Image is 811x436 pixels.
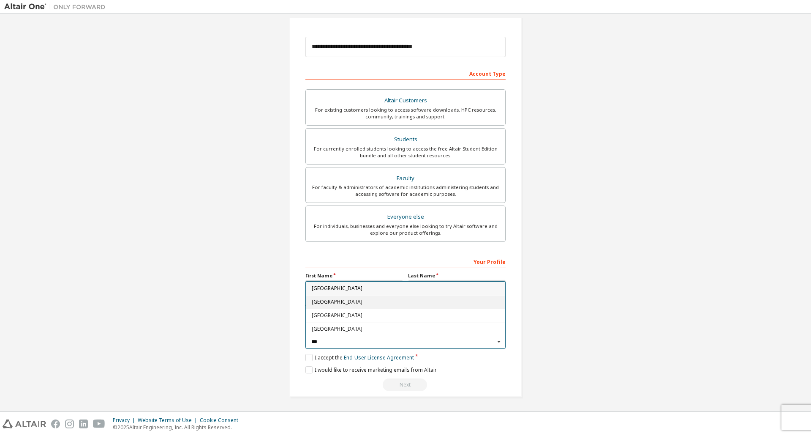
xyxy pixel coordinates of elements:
[305,255,506,268] div: Your Profile
[408,272,506,279] label: Last Name
[312,286,500,291] span: [GEOGRAPHIC_DATA]
[311,134,500,145] div: Students
[65,420,74,428] img: instagram.svg
[51,420,60,428] img: facebook.svg
[113,424,243,431] p: © 2025 Altair Engineering, Inc. All Rights Reserved.
[305,66,506,80] div: Account Type
[305,354,414,361] label: I accept the
[344,354,414,361] a: End-User License Agreement
[79,420,88,428] img: linkedin.svg
[311,223,500,236] div: For individuals, businesses and everyone else looking to try Altair software and explore our prod...
[312,313,500,318] span: [GEOGRAPHIC_DATA]
[312,299,500,304] span: [GEOGRAPHIC_DATA]
[113,417,138,424] div: Privacy
[311,211,500,223] div: Everyone else
[3,420,46,428] img: altair_logo.svg
[305,272,403,279] label: First Name
[305,366,437,373] label: I would like to receive marketing emails from Altair
[311,145,500,159] div: For currently enrolled students looking to access the free Altair Student Edition bundle and all ...
[138,417,200,424] div: Website Terms of Use
[4,3,110,11] img: Altair One
[200,417,243,424] div: Cookie Consent
[305,378,506,391] div: Read and acccept EULA to continue
[93,420,105,428] img: youtube.svg
[312,326,500,331] span: [GEOGRAPHIC_DATA]
[311,173,500,184] div: Faculty
[311,95,500,107] div: Altair Customers
[311,184,500,197] div: For faculty & administrators of academic institutions administering students and accessing softwa...
[311,107,500,120] div: For existing customers looking to access software downloads, HPC resources, community, trainings ...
